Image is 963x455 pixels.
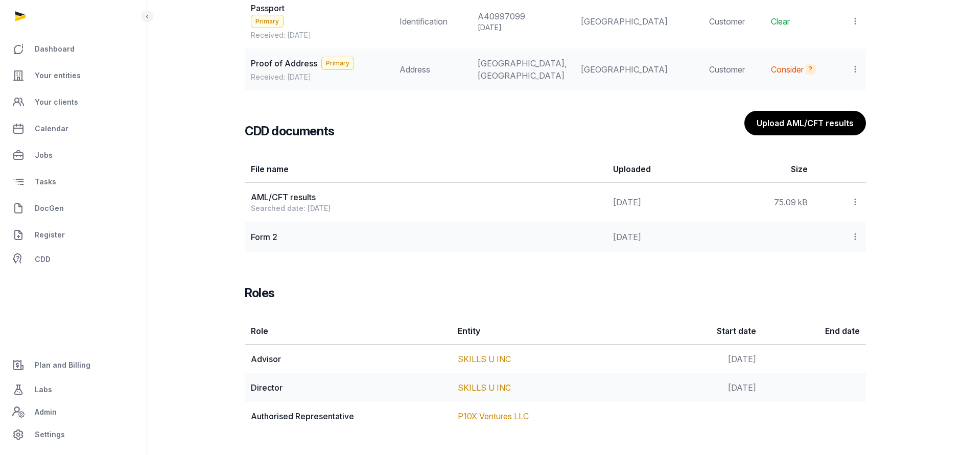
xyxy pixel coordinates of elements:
[8,249,138,270] a: CDD
[607,156,711,183] th: Uploaded
[35,202,64,214] span: DocGen
[245,123,335,139] h3: CDD documents
[607,183,711,222] td: [DATE]
[245,373,452,402] td: Director
[321,57,354,70] span: Primary
[806,64,815,75] div: More info
[35,96,78,108] span: Your clients
[251,58,317,68] span: Proof of Address
[8,377,138,402] a: Labs
[744,111,866,135] button: Upload AML/CFT results
[703,49,765,90] td: Customer
[35,406,57,418] span: Admin
[771,63,804,76] div: Consider
[35,359,90,371] span: Plan and Billing
[8,196,138,221] a: DocGen
[8,402,138,422] a: Admin
[251,203,601,213] div: Searched date: [DATE]
[659,318,762,345] th: Start date
[245,156,607,183] th: File name
[659,373,762,402] td: [DATE]
[458,382,511,393] a: SKILLS U INC
[711,156,814,183] th: Size
[35,384,52,396] span: Labs
[251,191,601,203] div: AML/CFT results
[771,16,790,27] span: Clear
[245,402,452,430] td: Authorised Representative
[8,353,138,377] a: Plan and Billing
[458,411,529,421] a: P10X Ventures LLC
[35,69,81,82] span: Your entities
[8,90,138,114] a: Your clients
[762,318,866,345] th: End date
[8,116,138,141] a: Calendar
[245,285,275,301] h3: Roles
[35,43,75,55] span: Dashboard
[607,222,711,252] td: [DATE]
[575,49,702,90] td: [GEOGRAPHIC_DATA]
[8,143,138,167] a: Jobs
[251,3,285,13] span: Passport
[251,231,601,243] div: Form 2
[478,10,569,22] div: A40997099
[35,176,56,188] span: Tasks
[393,49,471,90] td: Address
[8,422,138,447] a: Settings
[8,170,138,194] a: Tasks
[8,63,138,88] a: Your entities
[35,123,68,135] span: Calendar
[245,345,452,374] td: Advisor
[478,57,569,82] div: [GEOGRAPHIC_DATA], [GEOGRAPHIC_DATA]
[478,22,569,33] div: [DATE]
[709,15,759,28] div: Customer
[458,354,511,364] a: SKILLS U INC
[659,345,762,374] td: [DATE]
[251,30,388,40] span: Received: [DATE]
[711,183,814,222] td: 75.09 kB
[35,149,53,161] span: Jobs
[35,229,65,241] span: Register
[251,15,284,28] span: Primary
[8,37,138,61] a: Dashboard
[452,318,659,345] th: Entity
[245,318,452,345] th: Role
[8,223,138,247] a: Register
[251,72,388,82] div: Received: [DATE]
[35,253,51,266] span: CDD
[35,428,65,441] span: Settings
